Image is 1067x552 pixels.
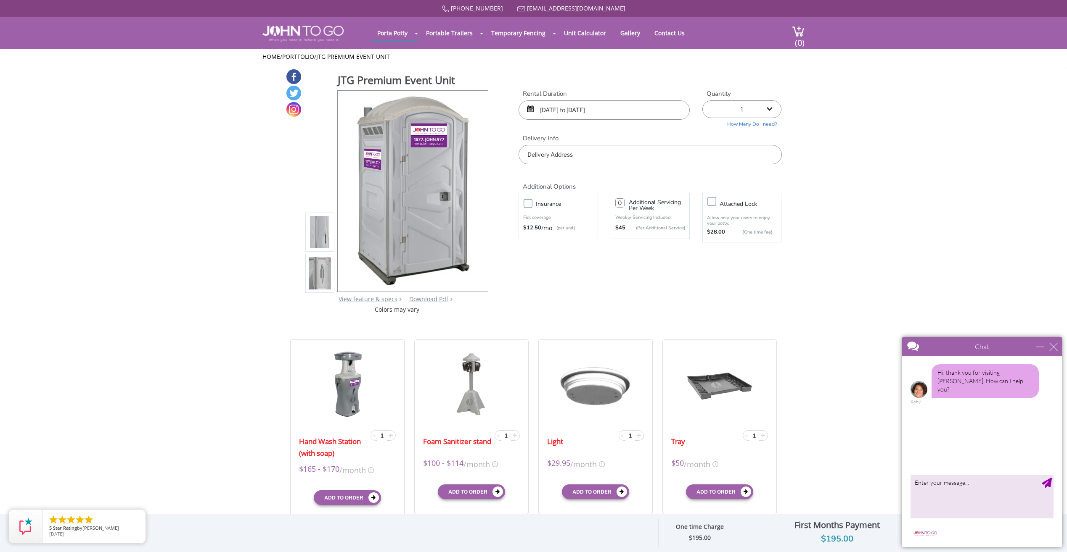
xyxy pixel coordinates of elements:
img: JOHN to go [262,26,344,42]
a: Gallery [614,25,646,41]
div: $195.00 [741,532,934,546]
a: Contact Us [648,25,691,41]
span: + [513,430,517,440]
img: Product [309,133,331,331]
span: [DATE] [49,531,64,537]
input: Delivery Address [519,145,781,164]
input: 0 [615,198,625,208]
img: right arrow icon [399,297,402,301]
p: (per unit) [552,224,575,232]
h1: JTG Premium Event Unit [338,73,489,89]
h3: Insurance [536,199,601,209]
span: (0) [794,30,805,48]
a: Instagram [286,102,301,117]
span: Star Rating [53,525,77,531]
label: Delivery Info [519,134,781,143]
a: Twitter [286,86,301,100]
a: Light [547,436,563,447]
span: + [389,430,393,440]
a: View feature & specs [339,295,397,303]
p: Weekly Servicing Included [615,214,685,221]
span: [PERSON_NAME] [82,525,119,531]
a: Unit Calculator [558,25,612,41]
div: First Months Payment [741,518,934,532]
img: icon [599,461,605,467]
a: [PHONE_NUMBER] [451,4,503,12]
a: Temporary Fencing [485,25,552,41]
div: Colors may vary [305,305,489,314]
p: Allow only your users to enjoy your potty. [707,215,777,226]
span: + [637,430,641,440]
strong: $28.00 [707,228,725,237]
span: by [49,526,139,531]
a: Foam Sanitizer stand [423,436,491,447]
li:  [48,515,58,525]
li:  [75,515,85,525]
a: [EMAIL_ADDRESS][DOMAIN_NAME] [527,4,625,12]
span: 195.00 [692,534,711,541]
span: - [745,430,748,440]
strong: $12.50 [523,224,541,232]
span: $29.95 [547,457,570,470]
a: Hand Wash Station (with soap) [299,436,368,459]
label: Rental Duration [519,89,690,98]
img: icon [492,461,498,467]
span: - [621,430,624,440]
div: /mo [523,224,593,232]
h3: Additional Servicing Per Week [629,200,685,211]
button: Add to order [314,490,381,505]
a: Porta Potty [371,25,414,41]
iframe: Live Chat Box [897,332,1067,552]
img: Review Rating [17,518,34,535]
strong: One time Charge [676,523,724,531]
label: Quantity [702,89,781,98]
strong: $45 [615,224,625,232]
img: icon [712,461,718,467]
a: Portable Trailers [420,25,479,41]
span: + [761,430,765,440]
img: 19 [453,350,490,418]
img: Mail [517,6,525,12]
img: Product [349,91,477,289]
button: Add to order [686,484,753,499]
span: /month [463,457,490,470]
a: Tray [671,436,685,447]
span: /month [684,457,710,470]
a: Home [262,53,280,60]
span: 5 [49,525,52,531]
p: {One time fee} [729,228,773,237]
img: Call [442,5,449,13]
a: How Many Do I need? [702,118,781,128]
img: icon [368,467,374,473]
img: chevron.png [450,297,453,301]
img: 19 [547,350,643,418]
span: $50 [671,457,684,470]
a: Facebook [286,69,301,84]
h2: Additional Options [519,173,781,191]
img: 19 [686,350,753,418]
input: Start date | End date [519,100,690,120]
span: - [373,430,376,440]
li:  [84,515,94,525]
a: Portfolio [282,53,314,60]
a: JTG Premium Event Unit [316,53,390,60]
span: $100 - $114 [423,457,463,470]
span: /month [339,463,366,476]
strong: $ [689,534,711,542]
button: Add to order [562,484,629,499]
img: 19 [325,350,370,418]
a: Download Pdf [409,295,448,303]
p: Full coverage [523,213,593,222]
img: cart a [792,26,805,37]
button: Add to order [438,484,505,499]
p: (Per Additional Service) [625,225,685,231]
